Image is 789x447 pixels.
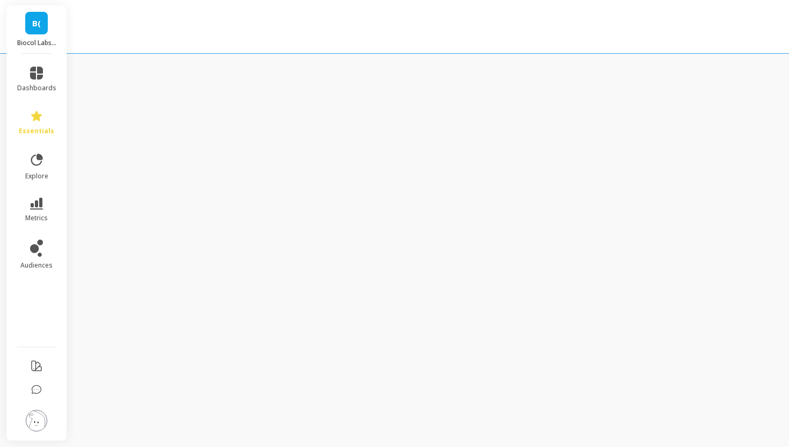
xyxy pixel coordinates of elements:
[25,214,48,222] span: metrics
[20,261,53,270] span: audiences
[19,127,54,135] span: essentials
[32,17,41,30] span: B(
[17,39,56,47] p: Biocol Labs (US)
[17,84,56,92] span: dashboards
[26,410,47,431] img: profile picture
[25,172,48,181] span: explore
